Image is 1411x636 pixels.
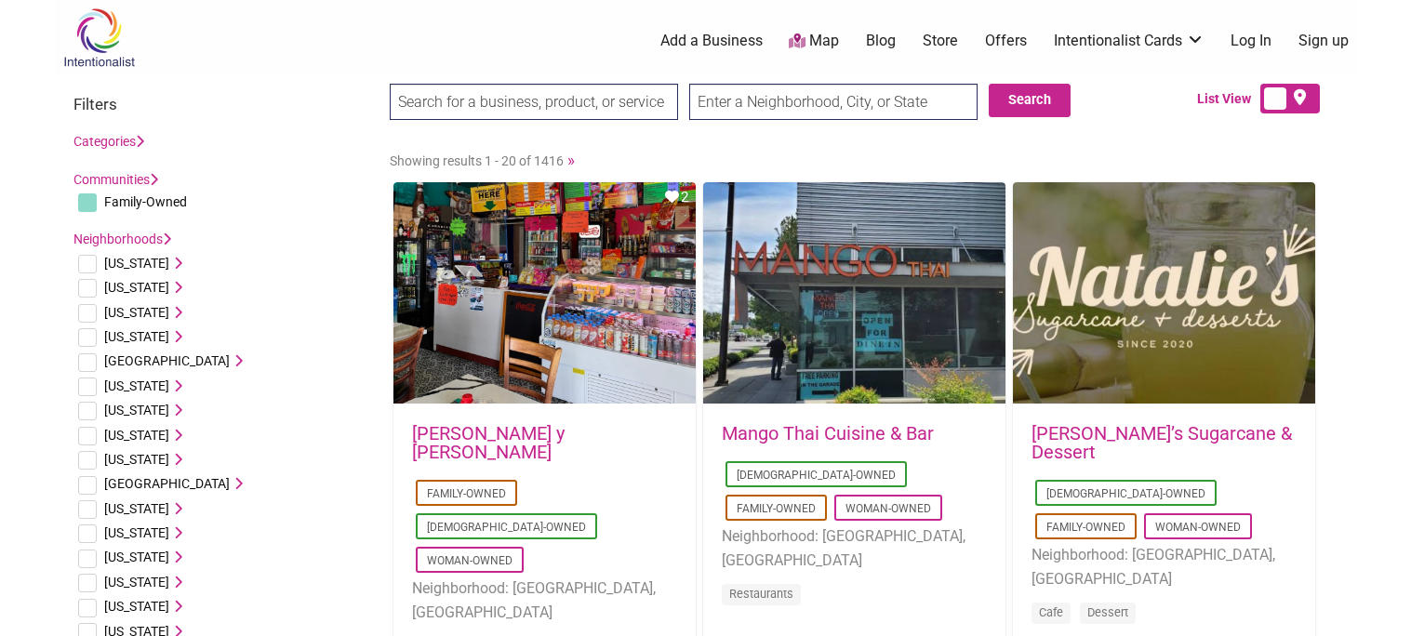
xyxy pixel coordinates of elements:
span: [US_STATE] [104,452,169,467]
span: [GEOGRAPHIC_DATA] [104,353,230,368]
input: Enter a Neighborhood, City, or State [689,84,978,120]
li: Neighborhood: [GEOGRAPHIC_DATA], [GEOGRAPHIC_DATA] [722,524,987,572]
li: Neighborhood: [GEOGRAPHIC_DATA], [GEOGRAPHIC_DATA] [1032,543,1297,590]
a: [DEMOGRAPHIC_DATA]-Owned [737,469,896,482]
a: Mango Thai Cuisine & Bar [722,422,934,444]
a: Store [923,31,958,51]
a: Offers [985,31,1027,51]
a: Woman-Owned [845,502,931,515]
h3: Filters [73,95,371,113]
a: Restaurants [729,587,793,601]
a: Family-Owned [427,487,506,500]
a: Add a Business [660,31,763,51]
span: [US_STATE] [104,378,169,393]
a: [PERSON_NAME] y [PERSON_NAME] [412,422,565,463]
a: Dessert [1087,605,1128,619]
span: [US_STATE] [104,305,169,320]
span: [US_STATE] [104,550,169,564]
a: Map [789,31,839,52]
a: Categories [73,134,144,149]
a: Sign up [1298,31,1349,51]
a: Family-Owned [1046,521,1125,534]
a: Blog [866,31,896,51]
a: Communities [73,172,158,187]
a: [DEMOGRAPHIC_DATA]-Owned [1046,487,1205,500]
span: [US_STATE] [104,575,169,590]
a: Neighborhoods [73,232,171,246]
button: Search [989,84,1071,117]
span: [US_STATE] [104,428,169,443]
span: [US_STATE] [104,525,169,540]
input: Search for a business, product, or service [390,84,678,120]
a: Family-Owned [737,502,816,515]
span: List View [1197,89,1260,109]
span: [US_STATE] [104,329,169,344]
a: » [567,151,575,169]
a: Intentionalist Cards [1054,31,1205,51]
span: Family-Owned [104,194,187,209]
span: [GEOGRAPHIC_DATA] [104,476,230,491]
a: [DEMOGRAPHIC_DATA]-Owned [427,521,586,534]
span: [US_STATE] [104,403,169,417]
span: [US_STATE] [104,256,169,271]
span: [US_STATE] [104,599,169,614]
a: [PERSON_NAME]’s Sugarcane & Dessert [1032,422,1292,463]
li: Neighborhood: [GEOGRAPHIC_DATA], [GEOGRAPHIC_DATA] [412,576,677,624]
span: Showing results 1 - 20 of 1416 [390,153,564,168]
span: [US_STATE] [104,501,169,516]
img: Intentionalist [55,7,143,68]
a: Woman-Owned [427,554,512,567]
span: [US_STATE] [104,280,169,295]
a: Cafe [1039,605,1063,619]
a: Log In [1231,31,1271,51]
a: Woman-Owned [1155,521,1241,534]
